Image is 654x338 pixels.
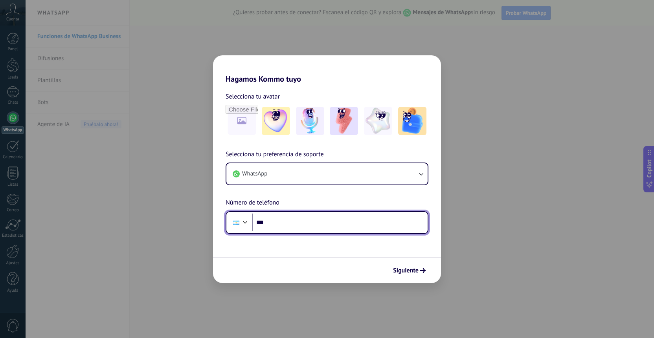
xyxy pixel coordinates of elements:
img: -2.jpeg [296,107,324,135]
span: WhatsApp [242,170,267,178]
img: -3.jpeg [330,107,358,135]
img: -4.jpeg [364,107,392,135]
span: Número de teléfono [226,198,279,208]
div: Argentina: + 54 [229,214,244,231]
span: Siguiente [393,268,419,273]
img: -1.jpeg [262,107,290,135]
h2: Hagamos Kommo tuyo [213,55,441,84]
button: Siguiente [389,264,429,277]
span: Selecciona tu avatar [226,91,280,102]
img: -5.jpeg [398,107,426,135]
span: Selecciona tu preferencia de soporte [226,150,324,160]
button: WhatsApp [226,163,428,185]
